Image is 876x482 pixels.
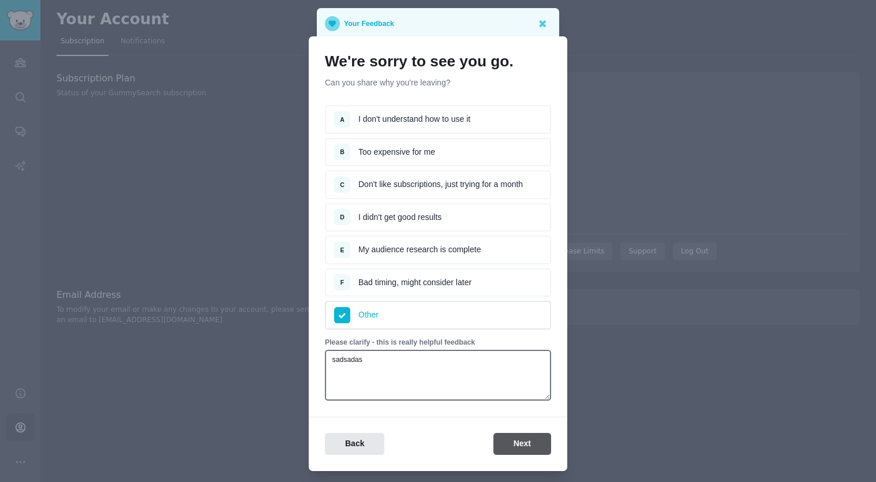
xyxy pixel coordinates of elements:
span: A [340,116,345,123]
span: C [340,181,345,188]
span: F [340,279,344,286]
p: Can you share why you're leaving? [325,77,551,89]
p: Please clarify - this is really helpful feedback [325,338,551,348]
button: Next [493,433,551,455]
span: D [340,214,345,221]
button: Back [325,433,384,455]
p: Your Feedback [344,16,394,31]
h1: We're sorry to see you go. [325,53,551,71]
span: E [340,246,344,253]
span: B [340,148,345,155]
